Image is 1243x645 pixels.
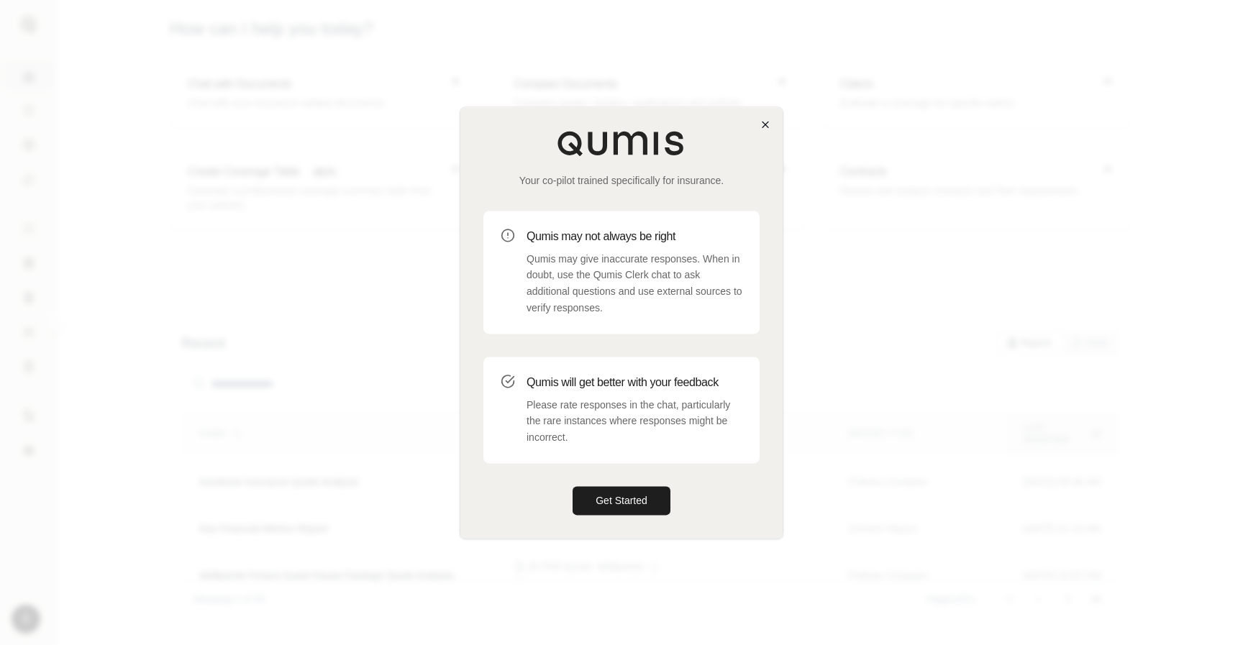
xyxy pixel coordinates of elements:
img: Qumis Logo [557,130,686,156]
h3: Qumis may not always be right [527,228,742,245]
h3: Qumis will get better with your feedback [527,374,742,391]
p: Your co-pilot trained specifically for insurance. [483,173,760,188]
button: Get Started [573,486,670,515]
p: Please rate responses in the chat, particularly the rare instances where responses might be incor... [527,397,742,446]
p: Qumis may give inaccurate responses. When in doubt, use the Qumis Clerk chat to ask additional qu... [527,251,742,316]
